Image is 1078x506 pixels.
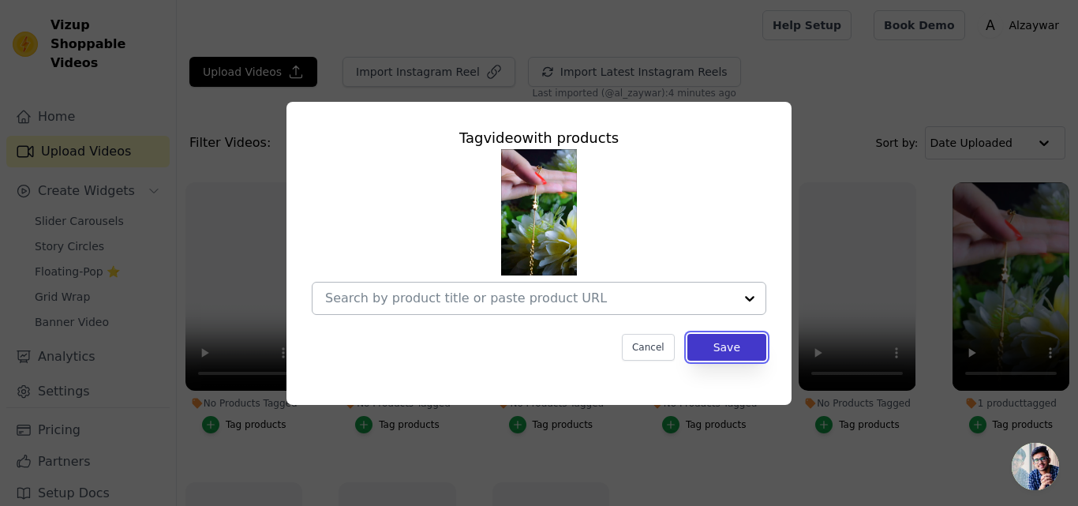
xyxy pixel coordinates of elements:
div: Tag video with products [312,127,766,149]
img: reel-preview-kabzri-ct.myshopify.com-3659698003556738647_72865851520.jpeg [501,149,577,275]
a: Open chat [1012,443,1059,490]
button: Save [687,334,766,361]
button: Cancel [622,334,675,361]
input: Search by product title or paste product URL [325,290,734,305]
